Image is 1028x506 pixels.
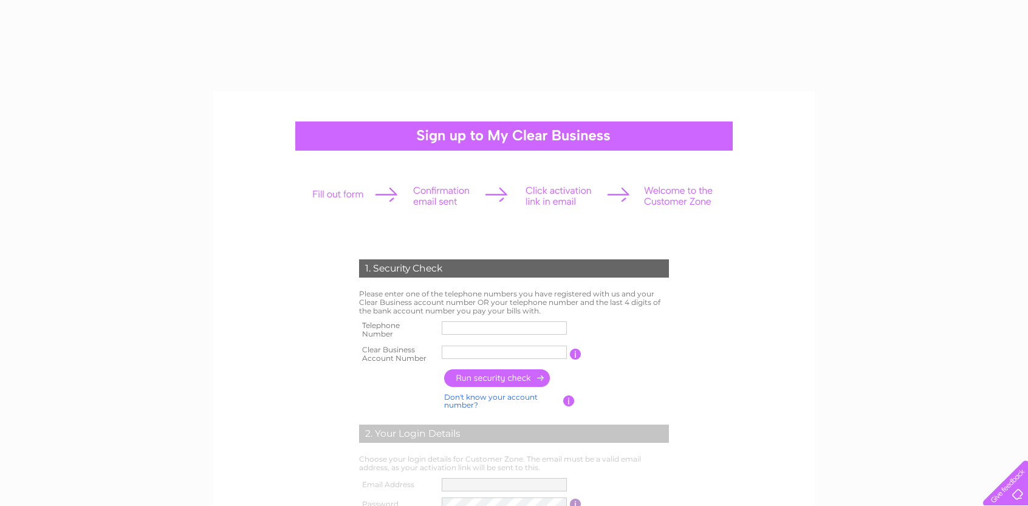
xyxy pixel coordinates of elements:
[359,259,669,278] div: 1. Security Check
[356,318,439,342] th: Telephone Number
[356,342,439,366] th: Clear Business Account Number
[356,287,672,318] td: Please enter one of the telephone numbers you have registered with us and your Clear Business acc...
[356,475,439,494] th: Email Address
[356,452,672,475] td: Choose your login details for Customer Zone. The email must be a valid email address, as your act...
[563,395,575,406] input: Information
[444,392,538,410] a: Don't know your account number?
[359,425,669,443] div: 2. Your Login Details
[570,349,581,360] input: Information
